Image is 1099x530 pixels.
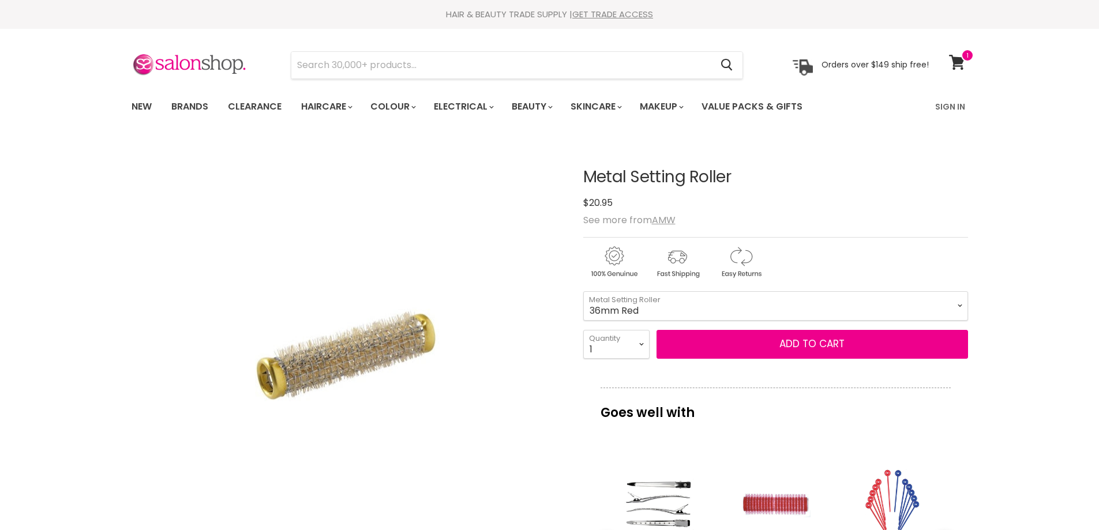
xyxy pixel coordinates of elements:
a: Beauty [503,95,560,119]
select: Quantity [583,330,650,359]
img: shipping.gif [647,245,708,280]
ul: Main menu [123,90,870,123]
input: Search [291,52,712,78]
img: returns.gif [710,245,771,280]
span: $20.95 [583,196,613,209]
a: Electrical [425,95,501,119]
img: genuine.gif [583,245,644,280]
nav: Main [117,90,982,123]
a: Brands [163,95,217,119]
p: Goes well with [601,388,951,426]
a: Colour [362,95,423,119]
a: New [123,95,160,119]
span: See more from [583,213,676,227]
iframe: Gorgias live chat messenger [1041,476,1087,518]
a: Sign In [928,95,972,119]
p: Orders over $149 ship free! [822,59,929,70]
form: Product [291,51,743,79]
button: Search [712,52,742,78]
a: AMW [652,213,676,227]
a: Makeup [631,95,691,119]
button: Add to cart [657,330,968,359]
h1: Metal Setting Roller [583,168,968,186]
a: Value Packs & Gifts [693,95,811,119]
a: GET TRADE ACCESS [572,8,653,20]
img: Metal Setting Roller [246,202,448,506]
div: HAIR & BEAUTY TRADE SUPPLY | [117,9,982,20]
a: Skincare [562,95,629,119]
a: Haircare [292,95,359,119]
a: Clearance [219,95,290,119]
